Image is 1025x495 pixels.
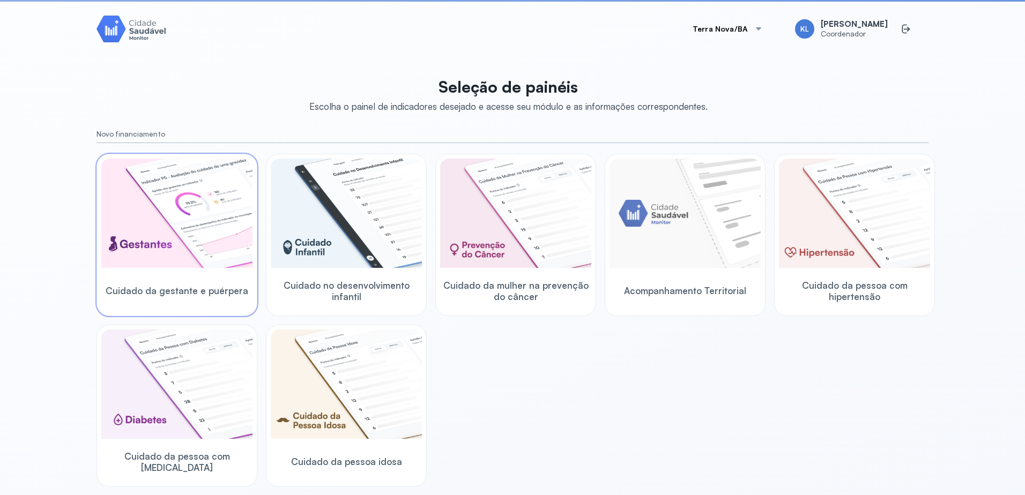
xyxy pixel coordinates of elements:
span: Cuidado da mulher na prevenção do câncer [440,280,591,303]
span: Coordenador [821,29,888,39]
img: pregnants.png [101,159,252,268]
p: Seleção de painéis [309,77,708,96]
span: [PERSON_NAME] [821,19,888,29]
img: child-development.png [271,159,422,268]
img: diabetics.png [101,329,252,439]
span: Cuidado da pessoa idosa [291,456,402,467]
img: Logotipo do produto Monitor [96,13,166,44]
button: Terra Nova/BA [680,18,776,40]
span: KL [800,25,809,34]
span: Cuidado da pessoa com [MEDICAL_DATA] [101,451,252,474]
span: Cuidado no desenvolvimento infantil [271,280,422,303]
img: placeholder-module-ilustration.png [610,159,761,268]
div: Escolha o painel de indicadores desejado e acesse seu módulo e as informações correspondentes. [309,101,708,112]
span: Acompanhamento Territorial [624,285,746,296]
img: hypertension.png [779,159,930,268]
span: Cuidado da gestante e puérpera [106,285,248,296]
span: Cuidado da pessoa com hipertensão [779,280,930,303]
img: woman-cancer-prevention-care.png [440,159,591,268]
img: elderly.png [271,329,422,439]
small: Novo financiamento [96,130,929,139]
